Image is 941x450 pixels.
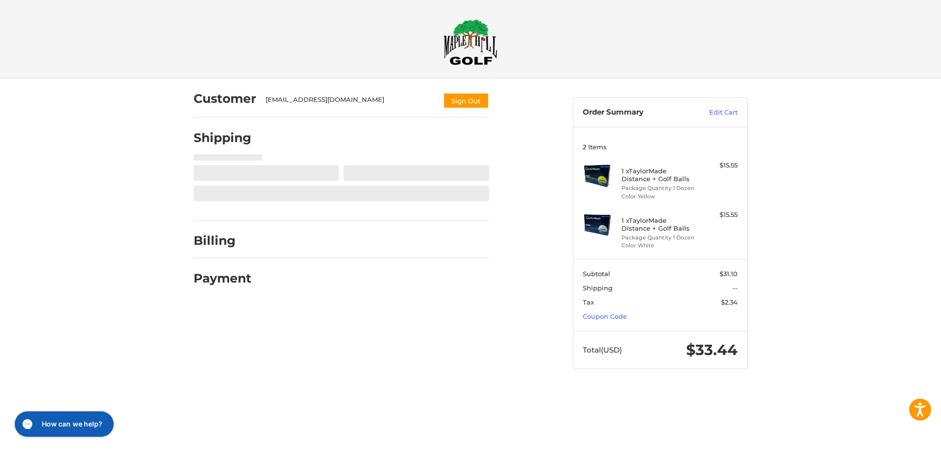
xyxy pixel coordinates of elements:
a: Coupon Code [583,312,627,320]
button: Sign Out [443,93,489,109]
span: Tax [583,298,594,306]
li: Package Quantity 1 Dozen [621,184,696,192]
h4: 1 x TaylorMade Distance + Golf Balls [621,167,696,183]
iframe: Google Customer Reviews [860,424,941,450]
h2: Shipping [194,130,251,145]
img: Maple Hill Golf [444,19,497,65]
h2: Payment [194,271,251,286]
div: $15.55 [699,210,738,220]
h2: Customer [194,91,256,106]
iframe: Gorgias live chat messenger [10,408,117,440]
div: $15.55 [699,161,738,170]
h4: 1 x TaylorMade Distance + Golf Balls [621,216,696,233]
span: Total (USD) [583,345,622,355]
a: Edit Cart [688,108,738,118]
span: Subtotal [583,270,610,278]
span: Shipping [583,284,613,292]
span: $31.10 [719,270,738,278]
h3: 2 Items [583,143,738,151]
div: [EMAIL_ADDRESS][DOMAIN_NAME] [266,95,433,109]
span: $33.44 [686,341,738,359]
span: $2.34 [721,298,738,306]
li: Package Quantity 1 Dozen [621,234,696,242]
li: Color White [621,241,696,250]
li: Color Yellow [621,192,696,201]
span: -- [733,284,738,292]
h3: Order Summary [583,108,688,118]
h2: Billing [194,233,251,248]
